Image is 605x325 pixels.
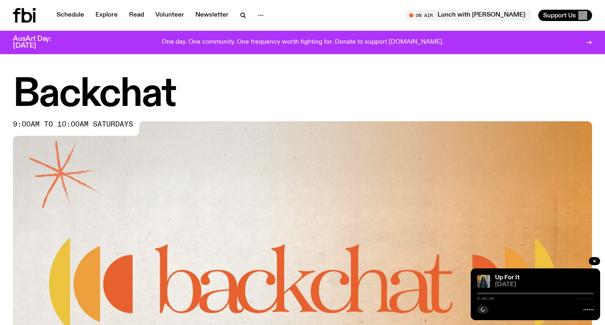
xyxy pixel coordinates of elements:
a: Read [124,10,149,21]
span: 0:00:00 [477,297,494,301]
span: 9:00am to 10:00am saturdays [13,121,133,128]
span: Support Us [543,12,576,19]
span: -:--:-- [577,297,594,301]
a: Schedule [52,10,89,21]
a: Explore [91,10,123,21]
h1: Backchat [13,77,592,113]
span: [DATE] [495,282,594,288]
button: On AirLunch with [PERSON_NAME] [405,10,532,21]
img: Ify - a Brown Skin girl with black braided twists, looking up to the side with her tongue stickin... [477,275,490,288]
button: Support Us [538,10,592,21]
p: One day. One community. One frequency worth fighting for. Donate to support [DOMAIN_NAME]. [162,39,444,46]
h3: AusArt Day: [DATE] [13,36,65,49]
a: Volunteer [150,10,189,21]
a: Up For It [495,274,520,281]
a: Newsletter [190,10,233,21]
